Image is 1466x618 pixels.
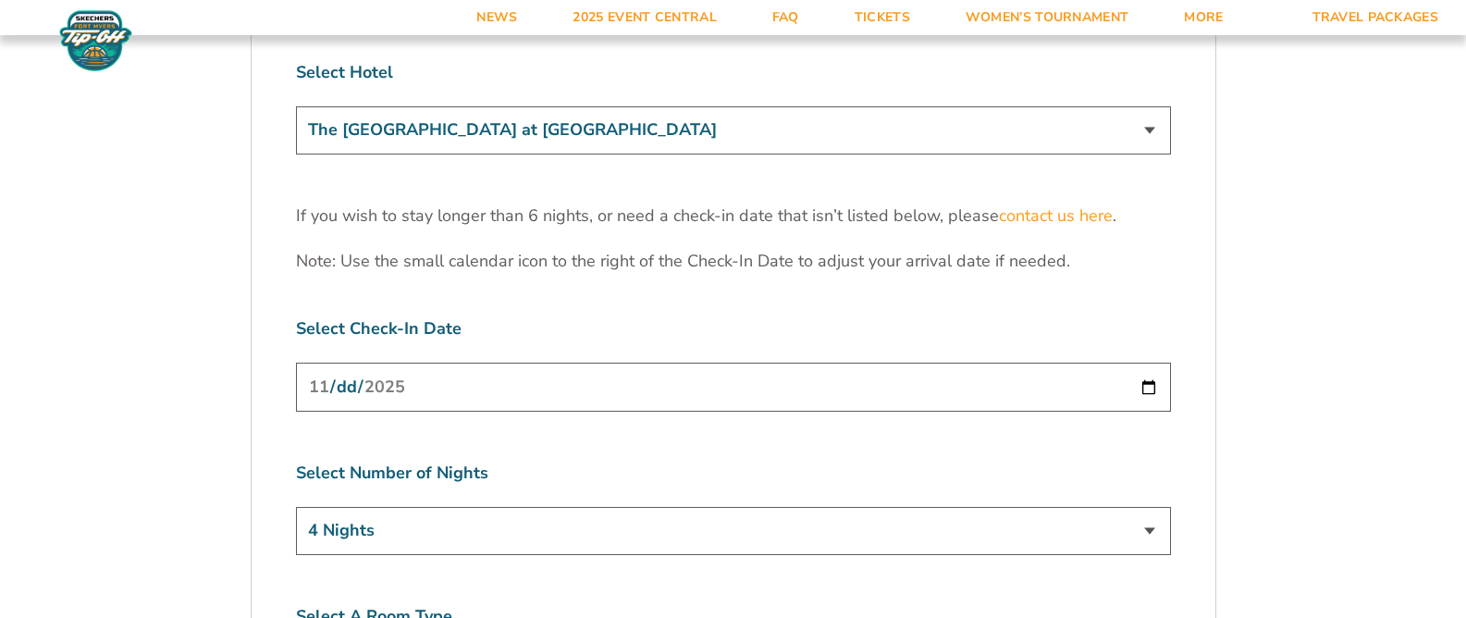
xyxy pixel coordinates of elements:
[296,204,1171,228] p: If you wish to stay longer than 6 nights, or need a check-in date that isn’t listed below, please .
[55,9,136,72] img: Fort Myers Tip-Off
[296,462,1171,485] label: Select Number of Nights
[999,204,1113,228] a: contact us here
[296,250,1171,273] p: Note: Use the small calendar icon to the right of the Check-In Date to adjust your arrival date i...
[296,61,1171,84] label: Select Hotel
[296,317,1171,340] label: Select Check-In Date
